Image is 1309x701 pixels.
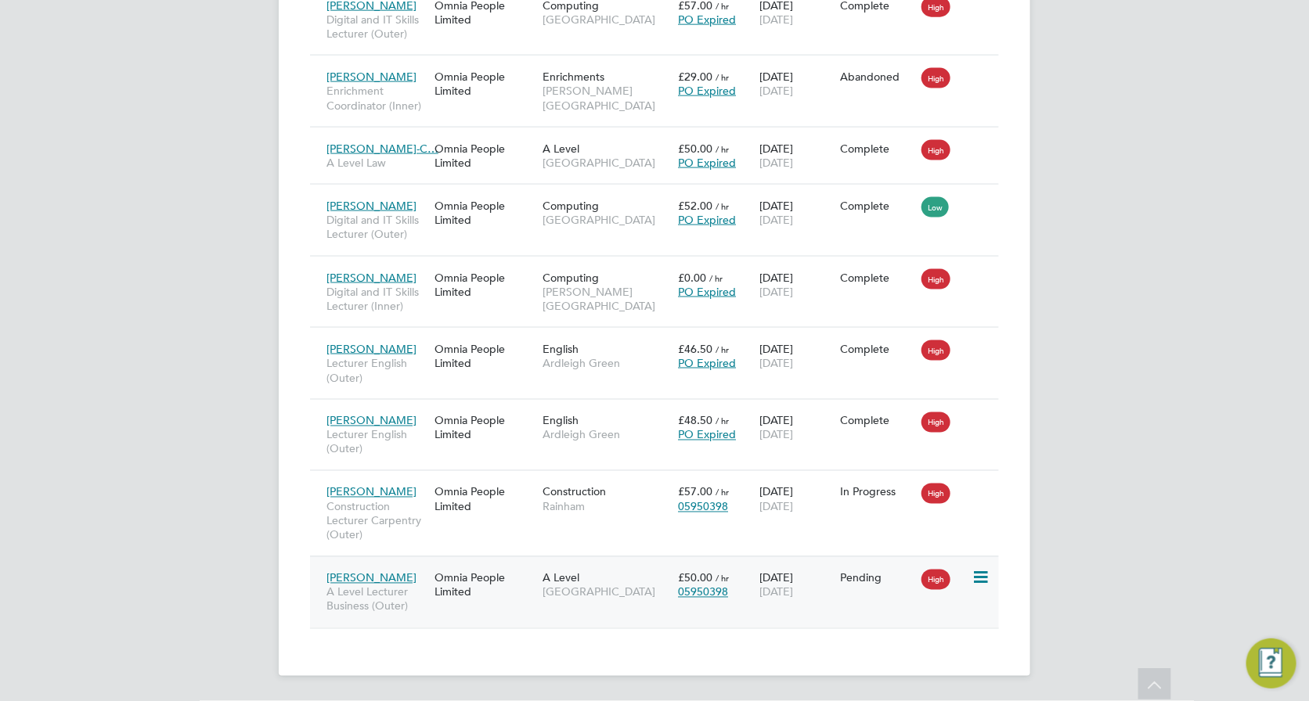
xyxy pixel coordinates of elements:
[543,571,579,585] span: A Level
[431,563,539,607] div: Omnia People Limited
[543,342,579,356] span: English
[759,585,793,599] span: [DATE]
[323,133,999,146] a: [PERSON_NAME]-C…A Level LawOmnia People LimitedA Level[GEOGRAPHIC_DATA]£50.00 / hrPO Expired[DATE...
[755,334,837,378] div: [DATE]
[1246,638,1296,688] button: Engage Resource Center
[323,563,999,576] a: [PERSON_NAME]A Level Lecturer Business (Outer)Omnia People LimitedA Level[GEOGRAPHIC_DATA]£50.00 ...
[678,356,736,370] span: PO Expired
[678,199,712,213] span: £52.00
[323,333,999,347] a: [PERSON_NAME]Lecturer English (Outer)Omnia People LimitedEnglishArdleigh Green£46.50 / hrPO Expir...
[431,134,539,178] div: Omnia People Limited
[678,142,712,156] span: £50.00
[755,263,837,307] div: [DATE]
[678,571,712,585] span: £50.00
[716,143,729,155] span: / hr
[326,271,416,285] span: [PERSON_NAME]
[921,412,950,433] span: High
[716,71,729,83] span: / hr
[326,500,427,543] span: Construction Lecturer Carpentry (Outer)
[759,213,793,227] span: [DATE]
[921,68,950,88] span: High
[678,585,728,599] span: 05950398
[759,156,793,170] span: [DATE]
[678,500,728,514] span: 05950398
[921,340,950,361] span: High
[543,199,599,213] span: Computing
[716,343,729,355] span: / hr
[678,414,712,428] span: £48.50
[326,142,438,156] span: [PERSON_NAME]-C…
[755,563,837,607] div: [DATE]
[759,356,793,370] span: [DATE]
[543,285,670,313] span: [PERSON_NAME][GEOGRAPHIC_DATA]
[543,84,670,112] span: [PERSON_NAME][GEOGRAPHIC_DATA]
[543,414,579,428] span: English
[716,200,729,212] span: / hr
[326,485,416,499] span: [PERSON_NAME]
[431,62,539,106] div: Omnia People Limited
[326,414,416,428] span: [PERSON_NAME]
[543,356,670,370] span: Ardleigh Green
[841,485,914,499] div: In Progress
[755,477,837,521] div: [DATE]
[841,571,914,585] div: Pending
[431,406,539,450] div: Omnia People Limited
[841,70,914,84] div: Abandoned
[759,285,793,299] span: [DATE]
[431,263,539,307] div: Omnia People Limited
[326,199,416,213] span: [PERSON_NAME]
[326,285,427,313] span: Digital and IT Skills Lecturer (Inner)
[759,84,793,98] span: [DATE]
[755,406,837,450] div: [DATE]
[323,262,999,275] a: [PERSON_NAME]Digital and IT Skills Lecturer (Inner)Omnia People LimitedComputing[PERSON_NAME][GEO...
[543,271,599,285] span: Computing
[326,342,416,356] span: [PERSON_NAME]
[543,500,670,514] span: Rainham
[678,342,712,356] span: £46.50
[543,156,670,170] span: [GEOGRAPHIC_DATA]
[716,487,729,498] span: / hr
[543,142,579,156] span: A Level
[543,428,670,442] span: Ardleigh Green
[841,271,914,285] div: Complete
[543,485,606,499] span: Construction
[323,476,999,490] a: [PERSON_NAME]Construction Lecturer Carpentry (Outer)Omnia People LimitedConstructionRainham£57.00...
[759,428,793,442] span: [DATE]
[543,70,604,84] span: Enrichments
[323,405,999,419] a: [PERSON_NAME]Lecturer English (Outer)Omnia People LimitedEnglishArdleigh Green£48.50 / hrPO Expir...
[755,62,837,106] div: [DATE]
[326,156,427,170] span: A Level Law
[678,285,736,299] span: PO Expired
[755,134,837,178] div: [DATE]
[543,213,670,227] span: [GEOGRAPHIC_DATA]
[326,84,427,112] span: Enrichment Coordinator (Inner)
[323,61,999,74] a: [PERSON_NAME]Enrichment Coordinator (Inner)Omnia People LimitedEnrichments[PERSON_NAME][GEOGRAPHI...
[678,271,706,285] span: £0.00
[716,573,729,584] span: / hr
[323,190,999,203] a: [PERSON_NAME]Digital and IT Skills Lecturer (Outer)Omnia People LimitedComputing[GEOGRAPHIC_DATA]...
[678,485,712,499] span: £57.00
[678,13,736,27] span: PO Expired
[431,191,539,235] div: Omnia People Limited
[678,156,736,170] span: PO Expired
[921,197,949,217] span: Low
[709,272,723,284] span: / hr
[759,13,793,27] span: [DATE]
[326,428,427,456] span: Lecturer English (Outer)
[678,84,736,98] span: PO Expired
[431,334,539,378] div: Omnia People Limited
[716,415,729,427] span: / hr
[841,199,914,213] div: Complete
[326,571,416,585] span: [PERSON_NAME]
[326,585,427,613] span: A Level Lecturer Business (Outer)
[543,13,670,27] span: [GEOGRAPHIC_DATA]
[921,140,950,160] span: High
[921,269,950,289] span: High
[921,484,950,504] span: High
[678,428,736,442] span: PO Expired
[326,213,427,241] span: Digital and IT Skills Lecturer (Outer)
[431,477,539,521] div: Omnia People Limited
[841,414,914,428] div: Complete
[755,191,837,235] div: [DATE]
[841,142,914,156] div: Complete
